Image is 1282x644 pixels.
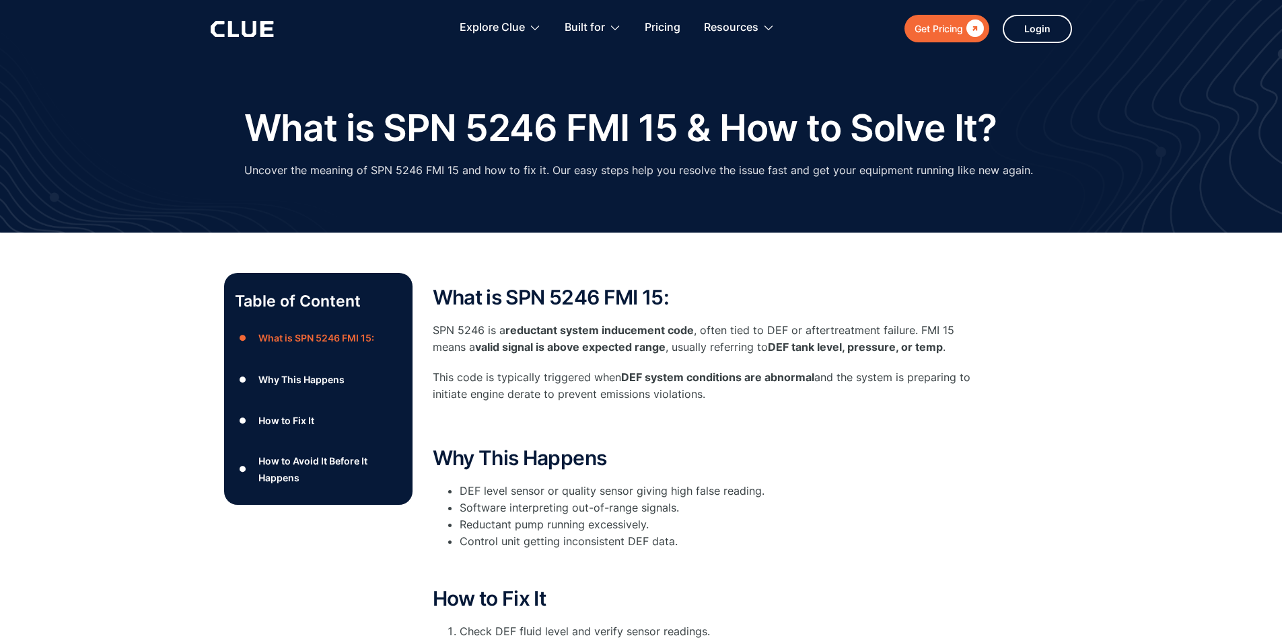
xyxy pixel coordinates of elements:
div: Get Pricing [915,20,963,37]
h1: What is SPN 5246 FMI 15 & How to Solve It? [244,108,997,149]
div: Resources [704,7,758,49]
div: ● [235,459,251,479]
div: Resources [704,7,775,49]
li: Reductant pump running excessively. [460,516,971,533]
a: Pricing [645,7,680,49]
h2: Why This Happens [433,447,971,469]
div: Why This Happens [258,371,345,388]
div: What is SPN 5246 FMI 15: [258,329,374,346]
p: Table of Content [235,290,402,312]
h2: What is SPN 5246 FMI 15: [433,286,971,309]
div: Built for [565,7,621,49]
strong: valid signal is above expected range [475,340,666,354]
div: ● [235,411,251,431]
div:  [963,20,984,37]
div: How to Fix It [258,412,314,429]
p: SPN 5246 is a , often tied to DEF or aftertreatment failure. FMI 15 means a , usually referring to . [433,322,971,356]
strong: DEF system conditions are abnormal [621,370,814,384]
h2: How to Fix It [433,588,971,610]
a: ●What is SPN 5246 FMI 15: [235,328,402,348]
p: ‍ [433,417,971,434]
li: Control unit getting inconsistent DEF data. [460,533,971,550]
strong: reductant system inducement code [505,323,694,337]
a: Get Pricing [904,15,989,42]
a: ●Why This Happens [235,369,402,389]
div: How to Avoid It Before It Happens [258,452,401,486]
div: ● [235,369,251,389]
p: This code is typically triggered when and the system is preparing to initiate engine derate to pr... [433,369,971,403]
p: ‍ [433,557,971,574]
li: DEF level sensor or quality sensor giving high false reading. [460,483,971,499]
a: ●How to Fix It [235,411,402,431]
a: ●How to Avoid It Before It Happens [235,452,402,486]
div: Explore Clue [460,7,525,49]
li: Software interpreting out-of-range signals. [460,499,971,516]
p: Uncover the meaning of SPN 5246 FMI 15 and how to fix it. Our easy steps help you resolve the iss... [244,162,1033,179]
a: Login [1003,15,1072,43]
div: Explore Clue [460,7,541,49]
div: Built for [565,7,605,49]
strong: DEF tank level, pressure, or temp [768,340,943,354]
div: ● [235,328,251,348]
li: Check DEF fluid level and verify sensor readings. [460,623,971,640]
